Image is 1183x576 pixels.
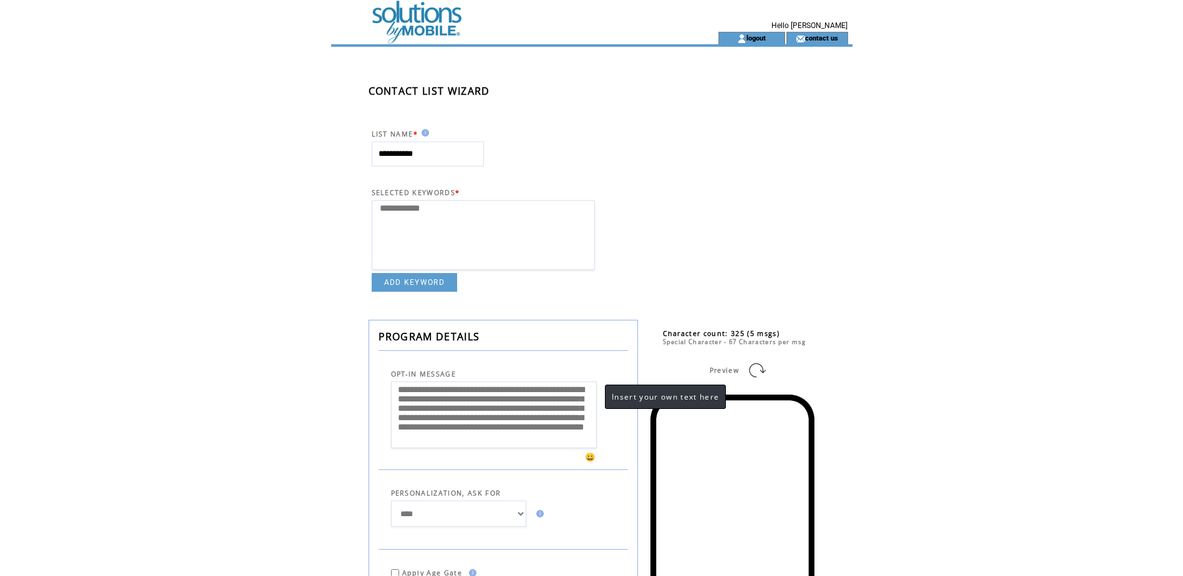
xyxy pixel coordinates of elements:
[796,34,805,44] img: contact_us_icon.gif
[771,21,847,30] span: Hello [PERSON_NAME]
[372,273,458,292] a: ADD KEYWORD
[612,391,719,402] span: Insert your own text here
[372,130,413,138] span: LIST NAME
[585,451,596,463] span: 😀
[391,370,456,378] span: OPT-IN MESSAGE
[379,330,480,343] span: PROGRAM DETAILS
[369,84,490,98] span: CONTACT LIST WIZARD
[391,489,501,497] span: PERSONALIZATION, ASK FOR
[663,338,806,346] span: Special Character - 67 Characters per msg
[805,34,838,42] a: contact us
[533,510,544,517] img: help.gif
[746,34,766,42] a: logout
[737,34,746,44] img: account_icon.gif
[372,188,456,197] span: SELECTED KEYWORDS
[418,129,429,137] img: help.gif
[663,329,780,338] span: Character count: 325 (5 msgs)
[710,366,739,375] span: Preview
